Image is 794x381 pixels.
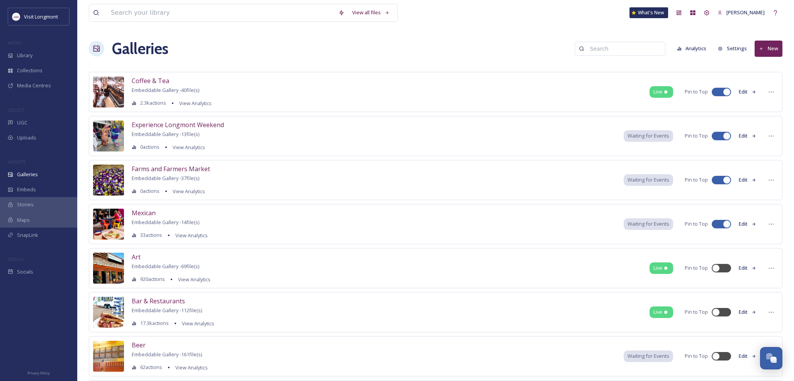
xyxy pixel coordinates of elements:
span: Waiting for Events [628,176,669,184]
span: Privacy Policy [27,371,50,376]
span: Waiting for Events [628,132,669,139]
span: SOCIALS [8,256,23,262]
a: View Analytics [171,363,208,372]
a: View Analytics [169,143,205,152]
span: 0 actions [140,187,159,195]
span: Beer [132,341,146,349]
button: Edit [735,260,760,276]
span: 0 actions [140,143,159,151]
span: Art [132,253,141,261]
span: Embeddable Gallery - 161 file(s) [132,351,202,358]
a: Settings [714,41,755,56]
a: View Analytics [174,275,210,284]
span: View Analytics [175,364,208,371]
span: Live [653,308,662,316]
span: Embeddable Gallery - 69 file(s) [132,263,199,270]
input: Search your library [107,4,334,21]
button: Edit [735,349,760,364]
span: Media Centres [17,82,51,89]
span: Pin to Top [685,352,708,360]
span: Bar & Restaurants [132,297,185,305]
input: Search [586,41,661,56]
span: 33 actions [140,231,162,239]
a: [PERSON_NAME] [714,5,769,20]
img: 66550843-b5c7-43cf-a01d-3c920bcc5eea.jpg [93,77,124,107]
span: Live [653,88,662,95]
span: Embeddable Gallery - 40 file(s) [132,87,199,94]
button: New [755,41,782,56]
span: Farms and Farmers Market [132,165,210,173]
a: View Analytics [178,319,214,328]
span: Collections [17,67,42,74]
span: Pin to Top [685,88,708,95]
span: Experience Longmont Weekend [132,121,224,129]
button: Edit [735,128,760,143]
span: Stories [17,201,34,208]
img: 09306261-c511-4cb7-8da1-82cc0cced664.jpg [93,165,124,196]
img: f8b000bf-3838-4c4a-9cac-bb6b054d75a8.jpg [93,253,124,284]
button: Edit [735,172,760,187]
span: 2.3k actions [140,99,166,107]
span: Socials [17,268,33,276]
a: Privacy Policy [27,368,50,377]
span: Waiting for Events [628,352,669,360]
span: UGC [17,119,27,126]
span: View Analytics [173,144,205,151]
span: Live [653,264,662,272]
span: 62 actions [140,364,162,371]
span: Pin to Top [685,308,708,316]
button: Edit [735,304,760,320]
button: Open Chat [760,347,782,369]
img: 47b8fb25-4ef2-40d6-af28-42b1b01bf20a.jpg [93,121,124,151]
img: longmont.jpg [12,13,20,20]
span: 17.3k actions [140,320,169,327]
span: Mexican [132,209,156,217]
span: View Analytics [178,276,210,283]
a: Analytics [673,41,714,56]
a: What's New [629,7,668,18]
a: View Analytics [169,187,205,196]
a: Galleries [112,37,168,60]
span: Embeds [17,186,36,193]
span: Uploads [17,134,36,141]
span: Galleries [17,171,38,178]
button: Analytics [673,41,711,56]
img: f2f009d2-68fa-4ed1-8231-1bfc97d17dff.jpg [93,297,124,328]
span: Embeddable Gallery - 13 file(s) [132,131,199,138]
span: Pin to Top [685,176,708,184]
button: Edit [735,216,760,231]
span: Embeddable Gallery - 14 file(s) [132,219,199,226]
span: WIDGETS [8,159,25,165]
span: MEDIA [8,40,21,46]
span: View Analytics [173,188,205,195]
img: b51c29dd-de95-4c96-8f9f-3dae4d2f488b.jpg [93,341,124,372]
span: Pin to Top [685,264,708,272]
button: Edit [735,84,760,99]
a: View all files [348,5,394,20]
span: View Analytics [175,232,208,239]
span: Embeddable Gallery - 37 file(s) [132,175,199,182]
span: View Analytics [179,100,212,107]
span: Embeddable Gallery - 112 file(s) [132,307,202,314]
span: Pin to Top [685,132,708,139]
span: COLLECT [8,107,24,113]
span: [PERSON_NAME] [726,9,765,16]
a: View Analytics [175,99,212,108]
span: Maps [17,216,30,224]
span: Waiting for Events [628,220,669,228]
span: SnapLink [17,231,38,239]
span: Visit Longmont [24,13,58,20]
a: View Analytics [171,231,208,240]
img: a3b82322-df13-472a-8d90-83b23f3c969e.jpg [93,209,124,240]
span: Coffee & Tea [132,77,169,85]
span: 920 actions [140,276,165,283]
span: View Analytics [182,320,214,327]
span: Library [17,52,32,59]
button: Settings [714,41,751,56]
span: Pin to Top [685,220,708,228]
